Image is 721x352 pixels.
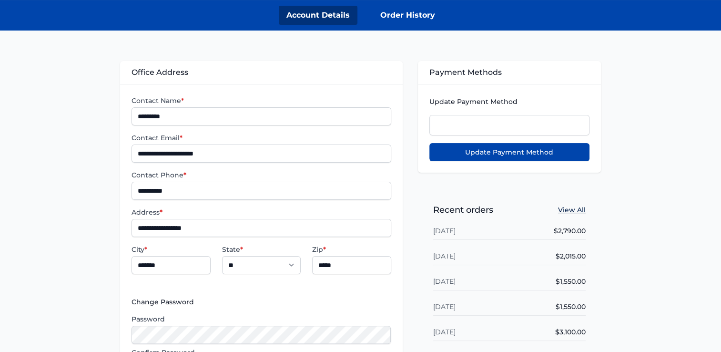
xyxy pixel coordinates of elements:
dd: $2,790.00 [554,226,586,236]
label: State [222,245,301,254]
a: Account Details [279,6,357,25]
label: City [132,245,210,254]
a: [DATE] [433,227,456,235]
dd: $1,550.00 [556,277,586,286]
div: Office Address [120,61,402,84]
label: Contact Email [132,133,391,143]
h2: Recent orders [433,203,493,217]
a: View All [558,205,586,215]
label: Zip [312,245,391,254]
dd: $1,550.00 [556,302,586,311]
label: Address [132,207,391,217]
label: Password [132,314,391,324]
span: Change Password [132,297,391,307]
a: [DATE] [433,252,456,260]
dd: $3,100.00 [555,327,586,337]
iframe: Secure card payment input frame [434,121,585,129]
a: [DATE] [433,302,456,311]
dd: $2,015.00 [556,251,586,261]
span: Update Payment Method [465,147,553,157]
label: Contact Name [132,96,391,105]
a: [DATE] [433,328,456,336]
a: Order History [373,6,443,25]
button: Update Payment Method [429,143,589,161]
a: [DATE] [433,277,456,286]
label: Contact Phone [132,170,391,180]
div: Payment Methods [418,61,601,84]
span: Update Payment Method [429,97,518,106]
